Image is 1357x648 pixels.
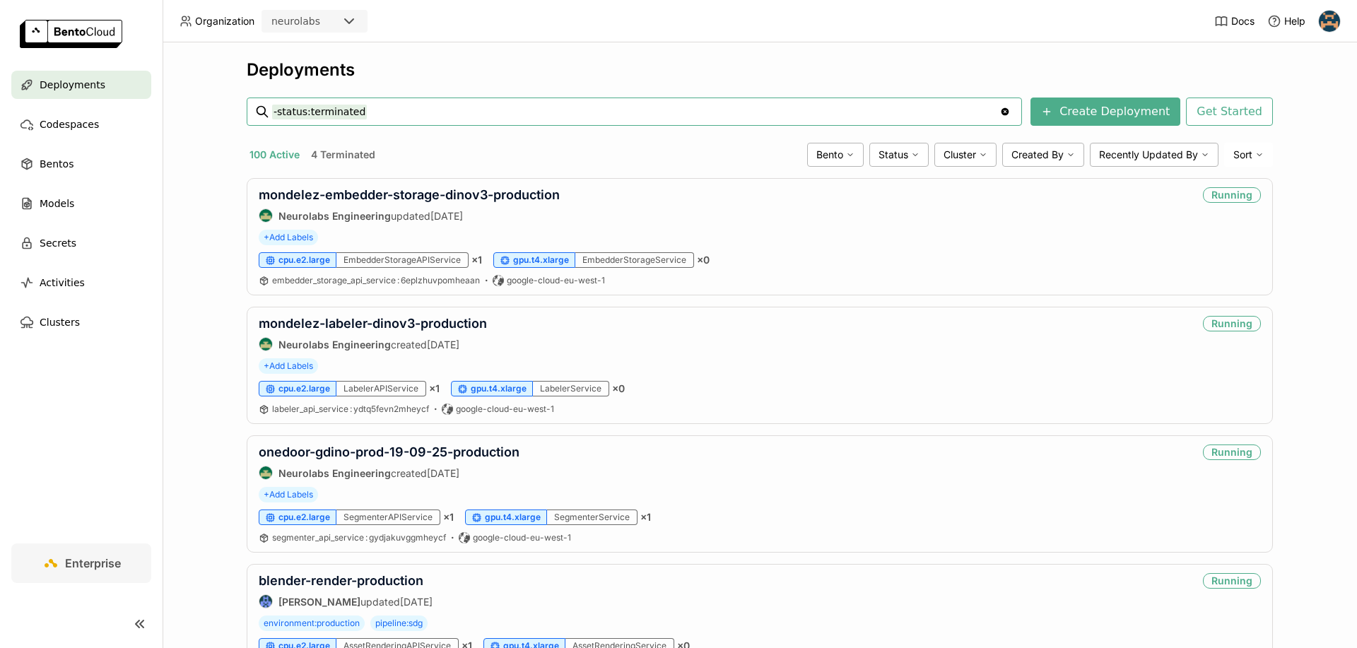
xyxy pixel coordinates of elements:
div: created [259,466,519,480]
span: Models [40,195,74,212]
svg: Clear value [999,106,1011,117]
span: +Add Labels [259,487,318,502]
img: Neurolabs Engineering [259,209,272,222]
img: Nikita Sergievskii [1319,11,1340,32]
span: cpu.e2.large [278,383,330,394]
span: Bentos [40,155,74,172]
span: segmenter_api_service gydjakuvggmheycf [272,532,446,543]
div: Help [1267,14,1305,28]
div: Running [1203,316,1261,331]
span: Deployments [40,76,105,93]
span: Enterprise [65,556,121,570]
a: Docs [1214,14,1255,28]
span: × 1 [471,254,482,266]
div: Running [1203,573,1261,589]
a: Activities [11,269,151,297]
a: Clusters [11,308,151,336]
div: created [259,337,487,351]
div: neurolabs [271,14,320,28]
a: Codespaces [11,110,151,139]
div: Status [869,143,929,167]
a: mondelez-embedder-storage-dinov3-production [259,187,560,202]
span: Secrets [40,235,76,252]
strong: [PERSON_NAME] [278,596,360,608]
span: × 1 [640,511,651,524]
button: Get Started [1186,98,1273,126]
span: : [397,275,399,285]
span: Bento [816,148,843,161]
input: Selected neurolabs. [322,15,323,29]
span: Clusters [40,314,80,331]
span: : [350,403,352,414]
span: Docs [1231,15,1255,28]
span: Activities [40,274,85,291]
div: updated [259,208,560,223]
span: gpu.t4.xlarge [513,254,569,266]
span: +Add Labels [259,358,318,374]
button: 100 Active [247,146,302,164]
span: [DATE] [400,596,433,608]
input: Search [272,100,999,123]
div: Recently Updated By [1090,143,1218,167]
a: Secrets [11,229,151,257]
span: Created By [1011,148,1064,161]
div: Cluster [934,143,997,167]
span: Recently Updated By [1099,148,1198,161]
span: environment:production [259,615,365,631]
a: labeler_api_service:ydtq5fevn2mheycf [272,403,429,415]
strong: Neurolabs Engineering [278,210,391,222]
span: Help [1284,15,1305,28]
span: pipeline:sdg [370,615,428,631]
span: Codespaces [40,116,99,133]
img: Neurolabs Engineering [259,466,272,479]
a: embedder_storage_api_service:6eplzhuvpomheaan [272,275,480,286]
div: Sort [1224,143,1273,167]
div: Deployments [247,59,1273,81]
span: × 1 [429,382,440,395]
span: Sort [1233,148,1252,161]
a: Models [11,189,151,218]
img: Paul Pop [259,595,272,608]
a: segmenter_api_service:gydjakuvggmheycf [272,532,446,543]
img: logo [20,20,122,48]
span: × 1 [443,511,454,524]
span: Organization [195,15,254,28]
span: Status [879,148,908,161]
div: Created By [1002,143,1084,167]
div: EmbedderStorageAPIService [336,252,469,268]
button: 4 Terminated [308,146,378,164]
span: google-cloud-eu-west-1 [473,532,571,543]
span: : [365,532,368,543]
a: mondelez-labeler-dinov3-production [259,316,487,331]
button: Create Deployment [1030,98,1180,126]
span: gpu.t4.xlarge [471,383,527,394]
strong: Neurolabs Engineering [278,467,391,479]
div: SegmenterService [547,509,638,525]
img: Neurolabs Engineering [259,338,272,350]
span: [DATE] [430,210,463,222]
a: onedoor-gdino-prod-19-09-25-production [259,444,519,459]
a: Bentos [11,150,151,178]
div: LabelerAPIService [336,381,426,396]
span: google-cloud-eu-west-1 [456,403,554,415]
span: cpu.e2.large [278,512,330,523]
span: labeler_api_service ydtq5fevn2mheycf [272,403,429,414]
span: google-cloud-eu-west-1 [507,275,605,286]
span: [DATE] [427,338,459,350]
div: LabelerService [533,381,609,396]
div: updated [259,594,433,608]
div: Bento [807,143,864,167]
span: × 0 [697,254,710,266]
span: cpu.e2.large [278,254,330,266]
span: [DATE] [427,467,459,479]
span: +Add Labels [259,230,318,245]
strong: Neurolabs Engineering [278,338,391,350]
div: Running [1203,187,1261,203]
div: Running [1203,444,1261,460]
div: EmbedderStorageService [575,252,694,268]
span: Cluster [944,148,976,161]
div: SegmenterAPIService [336,509,440,525]
span: gpu.t4.xlarge [485,512,541,523]
a: blender-render-production [259,573,423,588]
span: embedder_storage_api_service 6eplzhuvpomheaan [272,275,480,285]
